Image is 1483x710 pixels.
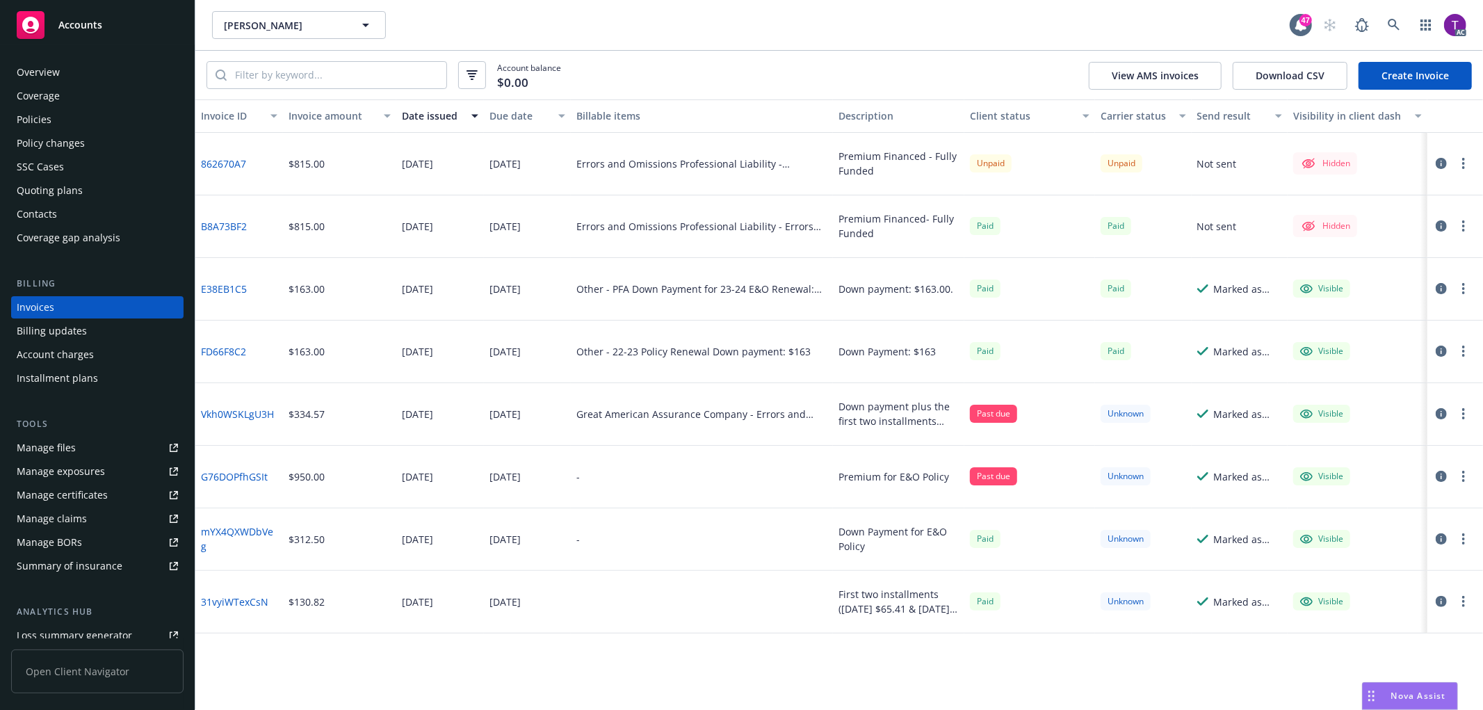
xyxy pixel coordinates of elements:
button: View AMS invoices [1089,62,1222,90]
div: Errors and Omissions Professional Liability - RAS4454018-25 [576,156,827,171]
div: Description [838,108,959,123]
a: FD66F8C2 [201,344,246,359]
div: [DATE] [402,219,433,234]
div: [DATE] [402,407,433,421]
div: [DATE] [402,344,433,359]
div: [DATE] [402,595,433,609]
div: Other - PFA Down Payment for 23-24 E&O Renewal: $163.00 [576,282,827,296]
div: Unknown [1101,405,1151,422]
div: - [576,532,580,547]
a: SSC Cases [11,156,184,178]
a: Summary of insurance [11,555,184,577]
button: Nova Assist [1362,682,1458,710]
div: Paid [1101,280,1131,297]
div: Manage exposures [17,460,105,483]
div: Marked as sent [1214,344,1282,359]
a: Switch app [1412,11,1440,39]
div: Coverage gap analysis [17,227,120,249]
div: Visible [1300,470,1343,483]
div: Invoices [17,296,54,318]
div: Other - 22-23 Policy Renewal Down payment: $163 [576,344,811,359]
div: Marked as sent [1214,407,1282,421]
a: Manage claims [11,508,184,530]
div: [DATE] [489,344,521,359]
a: Manage BORs [11,531,184,554]
div: Send result [1197,108,1267,123]
a: Manage files [11,437,184,459]
div: [DATE] [402,532,433,547]
button: Description [833,99,964,133]
div: Billing updates [17,320,87,342]
div: Unknown [1101,530,1151,547]
div: [DATE] [402,282,433,296]
a: Overview [11,61,184,83]
div: SSC Cases [17,156,64,178]
div: [DATE] [489,219,521,234]
button: Invoice ID [195,99,283,133]
div: Billing [11,277,184,291]
div: [DATE] [489,407,521,421]
a: Coverage [11,85,184,107]
div: Unpaid [970,154,1012,172]
div: Manage claims [17,508,87,530]
div: First two installments ([DATE] $65.41 & [DATE] $65.41) [838,587,959,616]
div: $334.57 [289,407,325,421]
a: Contacts [11,203,184,225]
div: Paid [970,217,1000,234]
div: Paid [1101,342,1131,360]
a: Accounts [11,6,184,45]
div: Manage files [17,437,76,459]
div: Past due [970,467,1017,485]
div: Premium for E&O Policy [838,469,949,484]
div: Policy changes [17,132,85,154]
div: Premium Financed - Fully Funded [838,149,959,178]
div: Account charges [17,344,94,366]
button: Visibility in client dash [1288,99,1427,133]
div: Paid [1101,217,1131,234]
div: [DATE] [489,156,521,171]
div: 47 [1299,14,1312,26]
span: Open Client Navigator [11,650,184,693]
div: $815.00 [289,219,325,234]
div: Marked as sent [1214,532,1282,547]
span: Paid [970,280,1000,297]
div: Manage BORs [17,531,82,554]
button: Client status [964,99,1096,133]
a: Policy changes [11,132,184,154]
button: Due date [484,99,572,133]
a: G76DOPfhGSIt [201,469,268,484]
button: Date issued [396,99,484,133]
a: Search [1380,11,1408,39]
a: Quoting plans [11,179,184,202]
div: [DATE] [489,595,521,609]
div: Marked as sent [1214,469,1282,484]
div: [DATE] [489,282,521,296]
div: Analytics hub [11,605,184,619]
div: Marked as sent [1214,282,1282,296]
div: Policies [17,108,51,131]
div: Drag to move [1363,683,1380,709]
span: Nova Assist [1391,690,1446,702]
button: Billable items [571,99,833,133]
div: Past due [970,405,1017,422]
a: 862670A7 [201,156,246,171]
div: Unknown [1101,467,1151,485]
span: Accounts [58,19,102,31]
div: Hidden [1300,155,1350,172]
a: Create Invoice [1359,62,1472,90]
a: Vkh0WSKLgU3H [201,407,274,421]
div: Down Payment for E&O Policy [838,524,959,554]
div: Errors and Omissions Professional Liability - Errors and Omissions - To be assigned - 9421 - [PER... [576,219,827,234]
div: Visible [1300,345,1343,357]
div: $815.00 [289,156,325,171]
div: $130.82 [289,595,325,609]
a: mYX4QXWDbVeg [201,524,277,554]
div: $163.00 [289,282,325,296]
div: Due date [489,108,551,123]
a: E38EB1C5 [201,282,247,296]
div: Quoting plans [17,179,83,202]
a: Invoices [11,296,184,318]
a: Start snowing [1316,11,1344,39]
